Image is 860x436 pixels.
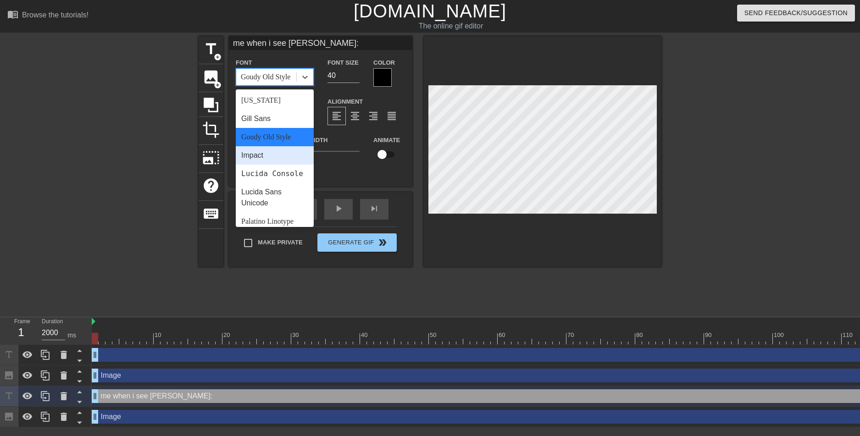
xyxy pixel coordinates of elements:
[214,81,222,89] span: add_circle
[354,1,506,21] a: [DOMAIN_NAME]
[636,331,644,340] div: 80
[350,110,361,121] span: format_align_center
[292,331,300,340] div: 30
[236,91,314,110] div: [US_STATE]
[202,121,220,138] span: crop
[291,21,610,32] div: The online gif editor
[22,11,89,19] div: Browse the tutorials!
[236,146,314,165] div: Impact
[202,40,220,58] span: title
[327,97,363,106] label: Alignment
[236,165,314,183] div: Lucida Console
[737,5,855,22] button: Send Feedback/Suggestion
[236,128,314,146] div: Goudy Old Style
[202,205,220,222] span: keyboard
[14,324,28,341] div: 1
[430,331,438,340] div: 50
[7,9,18,20] span: menu_book
[236,110,314,128] div: Gill Sans
[258,238,303,247] span: Make Private
[42,319,63,325] label: Duration
[223,331,232,340] div: 20
[202,149,220,166] span: photo_size_select_large
[333,203,344,214] span: play_arrow
[236,212,314,231] div: Palatino Linotype
[7,317,35,344] div: Frame
[368,110,379,121] span: format_align_right
[7,9,89,23] a: Browse the tutorials!
[155,331,163,340] div: 10
[499,331,507,340] div: 60
[321,237,393,248] span: Generate Gif
[327,58,359,67] label: Font Size
[214,53,222,61] span: add_circle
[90,412,100,421] span: drag_handle
[90,392,100,401] span: drag_handle
[241,72,290,83] div: Goudy Old Style
[386,110,397,121] span: format_align_justify
[236,58,252,67] label: Font
[744,7,848,19] span: Send Feedback/Suggestion
[377,237,388,248] span: double_arrow
[202,177,220,194] span: help
[236,183,314,212] div: Lucida Sans Unicode
[705,331,713,340] div: 90
[67,331,76,340] div: ms
[90,350,100,359] span: drag_handle
[774,331,785,340] div: 100
[373,58,395,67] label: Color
[331,110,342,121] span: format_align_left
[90,371,100,380] span: drag_handle
[369,203,380,214] span: skip_next
[202,68,220,86] span: image
[843,331,854,340] div: 110
[317,233,397,252] button: Generate Gif
[361,331,369,340] div: 40
[373,136,400,145] label: Animate
[567,331,576,340] div: 70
